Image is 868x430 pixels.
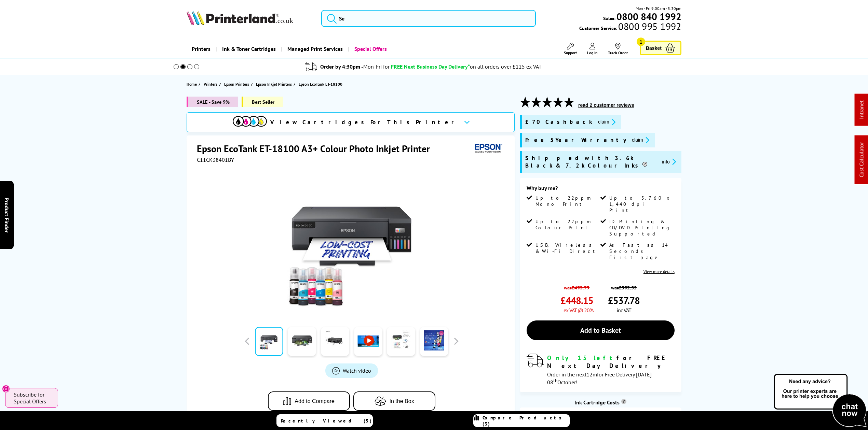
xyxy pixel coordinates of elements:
[630,136,651,144] button: promo-description
[299,81,344,88] a: Epson EcoTank ET-18100
[587,50,598,55] span: Log In
[197,156,234,163] span: C11CK38401BY
[281,418,372,424] span: Recently Viewed (5)
[276,414,373,427] a: Recently Viewed (5)
[646,43,662,53] span: Basket
[660,158,678,166] button: promo-description
[390,398,414,404] span: In the Box
[187,81,199,88] a: Home
[187,81,197,88] span: Home
[617,23,681,30] span: 0800 995 1992
[564,50,577,55] span: Support
[616,10,681,23] b: 0800 840 1992
[615,13,681,20] a: 0800 840 1992
[560,294,593,307] span: £448.15
[587,43,598,55] a: Log In
[353,391,435,411] button: In the Box
[547,354,675,370] div: for FREE Next Day Delivery
[299,81,342,88] span: Epson EcoTank ET-18100
[222,40,276,58] span: Ink & Toner Cartridges
[560,281,593,291] span: was
[164,61,682,73] li: modal_delivery
[527,185,675,195] div: Why buy me?
[224,81,249,88] span: Epson Printers
[472,142,503,155] img: Epson
[525,136,626,144] span: Free 5 Year Warranty
[285,177,419,311] img: Epson EcoTank ET-18100
[473,414,570,427] a: Compare Products (3)
[281,40,348,58] a: Managed Print Services
[527,320,675,340] a: Add to Basket
[637,38,645,46] span: 1
[295,398,335,404] span: Add to Compare
[858,142,865,177] a: Cost Calculator
[608,43,628,55] a: Track Order
[535,218,599,231] span: Up to 22ppm Colour Print
[325,363,378,378] a: Product_All_Videos
[197,142,437,155] h1: Epson EcoTank ET-18100 A3+ Colour Photo Inkjet Printer
[547,371,652,386] span: Order in the next for Free Delivery [DATE] 08 October!
[640,41,681,55] a: Basket 1
[2,385,10,393] button: Close
[224,81,251,88] a: Epson Printers
[636,5,681,12] span: Mon - Fri 9:00am - 5:30pm
[242,97,283,107] span: Best Seller
[576,102,636,108] button: read 2 customer reviews
[619,284,637,291] strike: £592.55
[586,371,597,378] span: 12m
[187,40,216,58] a: Printers
[535,242,599,254] span: USB, Wireless & Wi-Fi Direct
[772,373,868,429] img: Open Live Chat window
[525,154,656,169] span: Shipped with 3.6k Black & 7.2k Colour Inks
[596,118,618,126] button: promo-description
[564,307,593,314] span: ex VAT @ 20%
[187,10,293,25] img: Printerland Logo
[643,269,675,274] a: View more details
[3,198,10,233] span: Product Finder
[609,218,673,237] span: ID Printing & CD/DVD Printing Supported
[256,81,292,88] span: Epson Inkjet Printers
[609,242,673,260] span: As Fast as 14 Seconds First page
[363,63,390,70] span: Mon-Fri for
[547,354,616,362] span: Only 15 left
[204,81,219,88] a: Printers
[204,81,217,88] span: Printers
[553,377,557,384] sup: th
[608,294,640,307] span: £537.78
[483,415,569,427] span: Compare Products (3)
[520,399,681,406] div: Ink Cartridge Costs
[14,391,51,405] span: Subscribe for Special Offers
[321,10,536,27] input: Se
[609,195,673,213] span: Up to 5,760 x 1,440 dpi Print
[216,40,281,58] a: Ink & Toner Cartridges
[233,116,267,127] img: View Cartridges
[603,15,615,21] span: Sales:
[579,23,681,31] span: Customer Service:
[187,97,238,107] span: SALE - Save 9%
[525,118,593,126] span: £70 Cashback
[858,101,865,119] a: Intranet
[621,399,626,404] sup: Cost per page
[564,43,577,55] a: Support
[527,354,675,385] div: modal_delivery
[270,118,458,126] span: View Cartridges For This Printer
[343,367,371,374] span: Watch video
[572,284,589,291] strike: £493.79
[391,63,470,70] span: FREE Next Business Day Delivery*
[320,63,390,70] span: Order by 4:30pm -
[608,281,640,291] span: was
[617,307,631,314] span: inc VAT
[256,81,294,88] a: Epson Inkjet Printers
[535,195,599,207] span: Up to 22ppm Mono Print
[268,391,350,411] button: Add to Compare
[348,40,392,58] a: Special Offers
[187,10,313,27] a: Printerland Logo
[470,63,542,70] div: on all orders over £125 ex VAT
